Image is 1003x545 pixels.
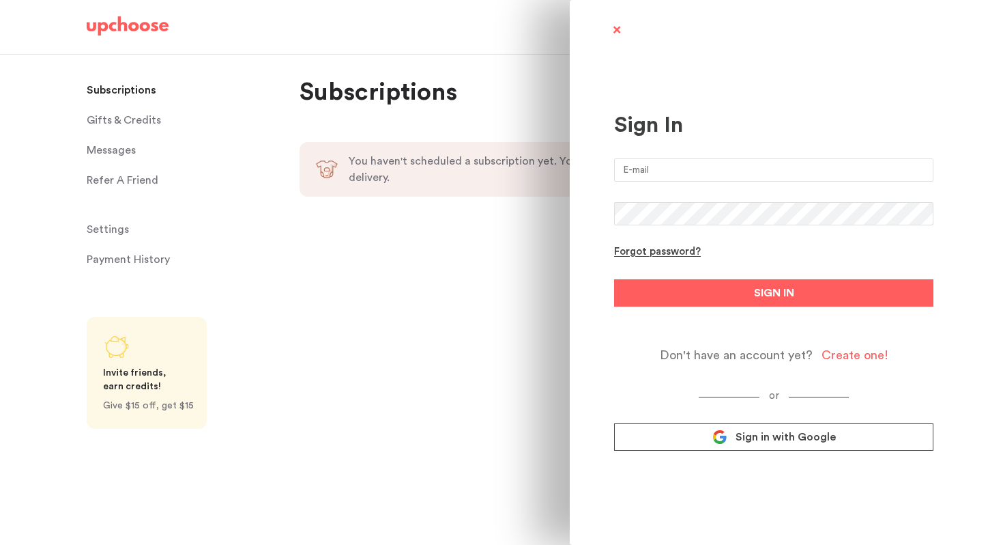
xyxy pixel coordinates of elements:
a: Sign in with Google [614,423,933,451]
input: E-mail [614,158,933,182]
div: Forgot password? [614,246,701,259]
span: or [759,391,789,401]
span: Don't have an account yet? [660,348,813,363]
div: Sign In [614,112,933,138]
span: Sign in with Google [736,430,836,444]
span: SIGN IN [754,285,794,301]
button: SIGN IN [614,279,933,307]
div: Create one! [822,348,888,363]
